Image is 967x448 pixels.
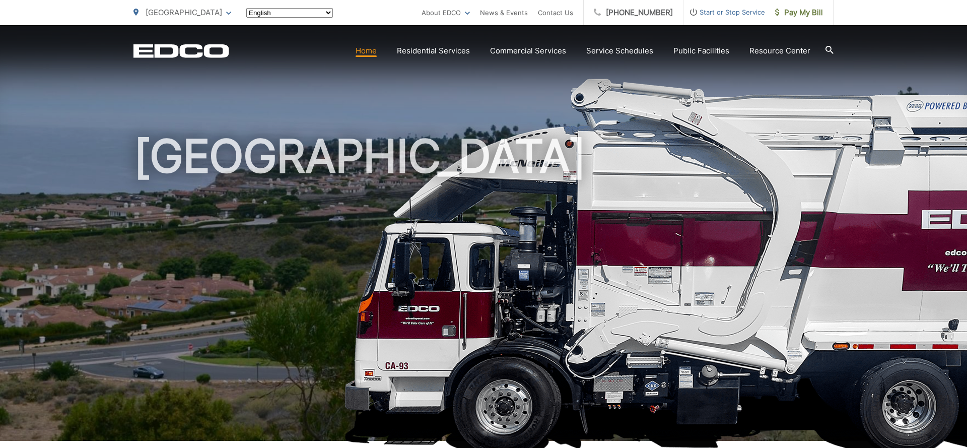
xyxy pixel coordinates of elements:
[490,45,566,57] a: Commercial Services
[246,8,333,18] select: Select a language
[775,7,823,19] span: Pay My Bill
[480,7,528,19] a: News & Events
[422,7,470,19] a: About EDCO
[673,45,729,57] a: Public Facilities
[397,45,470,57] a: Residential Services
[538,7,573,19] a: Contact Us
[356,45,377,57] a: Home
[749,45,810,57] a: Resource Center
[586,45,653,57] a: Service Schedules
[146,8,222,17] span: [GEOGRAPHIC_DATA]
[133,44,229,58] a: EDCD logo. Return to the homepage.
